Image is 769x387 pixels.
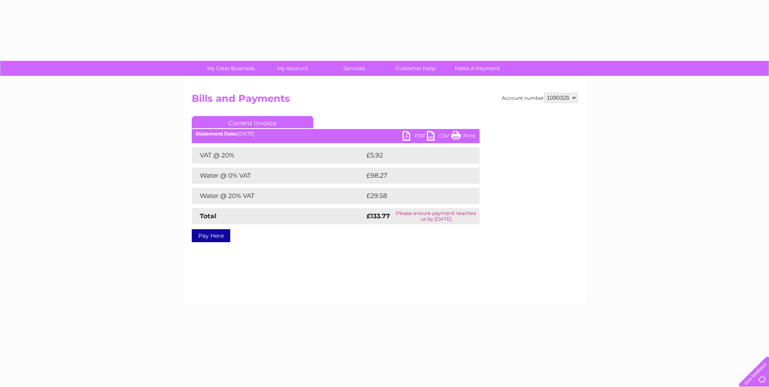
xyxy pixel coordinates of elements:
[200,212,216,220] strong: Total
[192,147,364,163] td: VAT @ 20%
[364,168,463,184] td: £98.27
[192,131,480,137] div: [DATE]
[502,93,578,103] div: Account number
[192,116,313,128] a: Current Invoice
[196,131,238,137] b: Statement Date:
[197,61,264,76] a: My Clear Business
[392,208,479,224] td: Please ensure payment reaches us by [DATE]
[192,229,230,242] a: Pay Here
[364,147,461,163] td: £5.92
[259,61,326,76] a: My Account
[192,168,364,184] td: Water @ 0% VAT
[444,61,511,76] a: Make A Payment
[382,61,449,76] a: Customer Help
[192,188,364,204] td: Water @ 20% VAT
[364,188,463,204] td: £29.58
[427,131,451,143] a: CSV
[451,131,476,143] a: Print
[403,131,427,143] a: PDF
[321,61,388,76] a: Services
[192,93,578,108] h2: Bills and Payments
[366,212,390,220] strong: £133.77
